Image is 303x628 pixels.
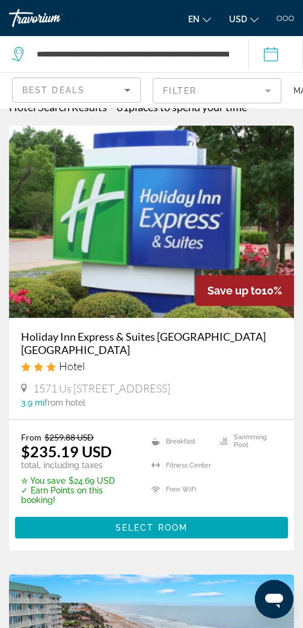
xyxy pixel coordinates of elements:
[255,580,293,618] iframe: Button to launch messaging window
[21,460,136,470] p: total, including taxes
[44,398,85,407] span: from hotel
[22,85,85,95] span: Best Deals
[145,481,213,499] li: Free WiFi
[44,432,94,442] del: $259.88 USD
[9,126,294,318] img: Hotel image
[145,432,213,450] li: Breakfast
[22,83,130,97] mat-select: Sort by
[21,432,41,442] span: From
[229,14,247,24] span: USD
[15,519,288,532] a: Select Room
[59,359,85,373] span: Hotel
[15,517,288,538] button: Select Room
[21,442,112,460] ins: $235.19 USD
[115,523,188,532] span: Select Room
[21,476,66,486] span: ✮ You save
[207,284,262,297] span: Save up to
[248,36,303,72] button: Check-in date: Sep 19, 2025 Check-out date: Sep 21, 2025
[21,359,282,373] div: 3 star Hotel
[229,10,259,28] button: Change currency
[9,9,99,27] a: Travorium
[21,330,282,356] a: Holiday Inn Express & Suites [GEOGRAPHIC_DATA] [GEOGRAPHIC_DATA]
[21,486,136,505] p: ✓ Earn Points on this booking!
[195,275,294,306] div: 10%
[33,382,170,395] span: 1571 Us [STREET_ADDRESS]
[21,476,136,486] p: $24.69 USD
[188,14,200,24] span: en
[214,432,282,450] li: Swimming Pool
[21,398,44,407] span: 3.9 mi
[153,78,281,104] button: Filter
[188,10,211,28] button: Change language
[145,456,213,474] li: Fitness Center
